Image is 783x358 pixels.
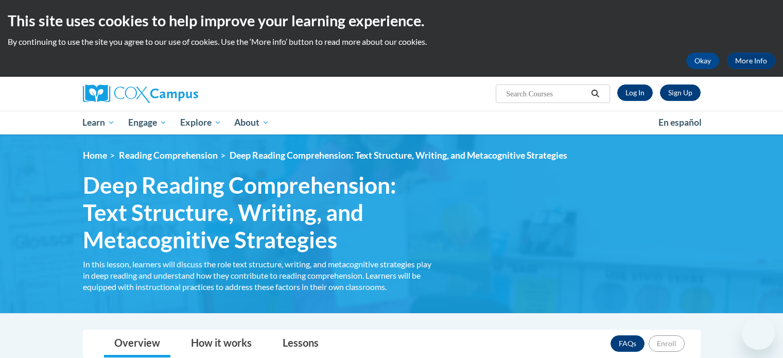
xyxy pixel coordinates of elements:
iframe: Button to launch messaging window [742,317,775,350]
a: Overview [104,330,170,357]
input: Search Courses [505,88,587,100]
button: Okay [686,53,719,69]
div: Main menu [67,111,716,134]
a: En español [652,112,708,133]
a: How it works [181,330,262,357]
span: About [234,116,269,129]
a: About [228,111,276,134]
a: Explore [173,111,228,134]
a: Log In [617,84,653,101]
a: FAQs [611,335,645,352]
span: Deep Reading Comprehension: Text Structure, Writing, and Metacognitive Strategies [83,172,438,253]
img: Cox Campus [83,84,198,103]
span: Deep Reading Comprehension: Text Structure, Writing, and Metacognitive Strategies [230,150,567,161]
a: Learn [76,111,122,134]
a: Home [83,150,107,161]
a: More Info [727,53,775,69]
button: Search [587,88,603,100]
span: Explore [180,116,221,129]
a: Register [660,84,701,101]
span: Engage [128,116,167,129]
span: En español [658,117,702,128]
a: Lessons [272,330,329,357]
a: Engage [121,111,173,134]
button: Enroll [649,335,685,352]
span: Learn [82,116,115,129]
h2: This site uses cookies to help improve your learning experience. [8,10,775,31]
p: By continuing to use the site you agree to our use of cookies. Use the ‘More info’ button to read... [8,36,775,47]
a: Reading Comprehension [119,150,218,161]
div: In this lesson, learners will discuss the role text structure, writing, and metacognitive strateg... [83,259,438,293]
a: Cox Campus [83,84,279,103]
